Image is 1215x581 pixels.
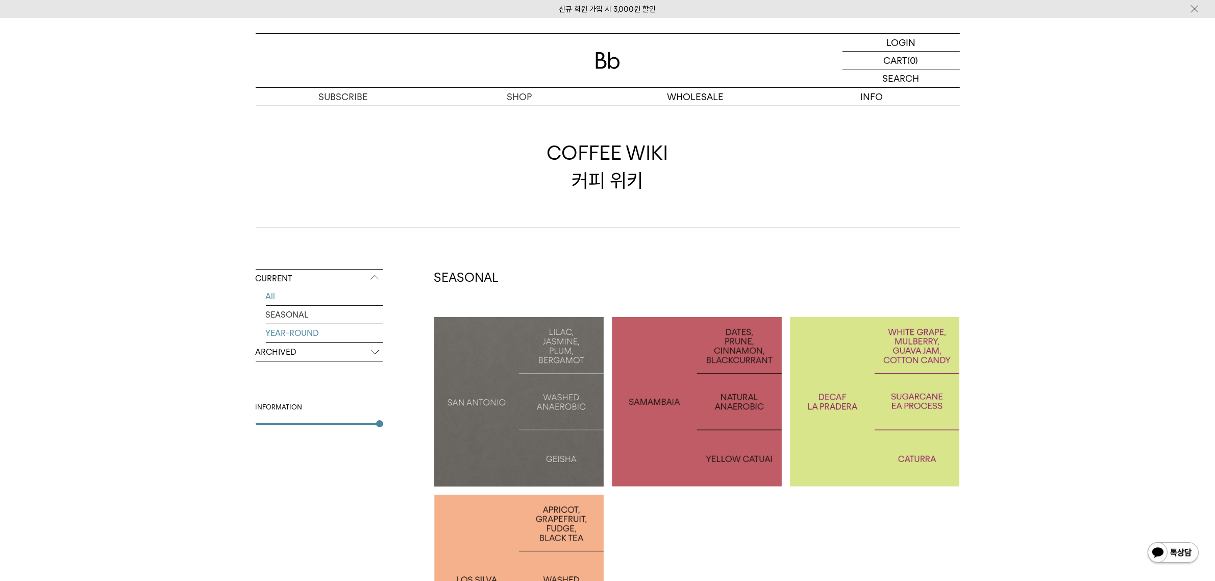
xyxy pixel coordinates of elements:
p: ARCHIVED [256,343,383,361]
span: COFFEE WIKI [547,139,668,166]
p: SEARCH [883,69,920,87]
p: CURRENT [256,270,383,288]
img: 로고 [596,52,620,69]
a: LOGIN [842,34,960,52]
div: INFORMATION [256,402,383,413]
a: 산 안토니오: 게이샤SAN ANTONIO: GEISHA [434,317,604,487]
p: INFO [784,88,960,106]
p: CART [884,52,908,69]
a: CART (0) [842,52,960,69]
a: SUBSCRIBE [256,88,432,106]
p: (0) [908,52,919,69]
a: 신규 회원 가입 시 3,000원 할인 [559,5,656,14]
a: SEASONAL [266,306,383,324]
h2: SEASONAL [434,269,960,286]
a: SHOP [432,88,608,106]
a: YEAR-ROUND [266,324,383,342]
p: WHOLESALE [608,88,784,106]
a: 콜롬비아 라 프라데라 디카페인 COLOMBIA LA PRADERA DECAF [790,317,960,487]
a: 브라질 사맘바이아BRAZIL SAMAMBAIA [612,317,782,487]
div: 커피 위키 [547,139,668,193]
a: All [266,287,383,305]
img: 카카오톡 채널 1:1 채팅 버튼 [1147,541,1200,566]
p: LOGIN [886,34,915,51]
